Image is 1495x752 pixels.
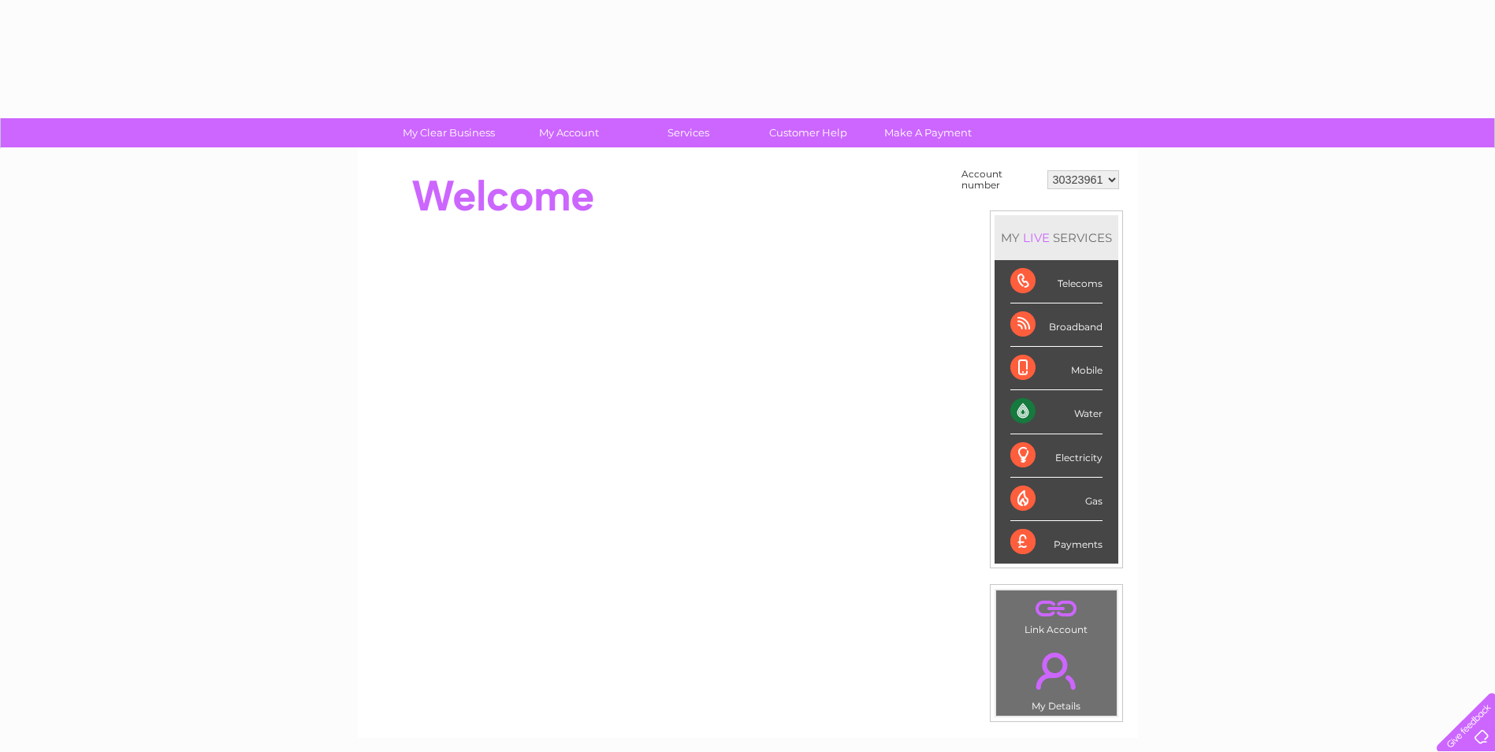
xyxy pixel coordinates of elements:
div: Broadband [1010,303,1103,347]
td: My Details [995,639,1118,717]
div: Telecoms [1010,260,1103,303]
div: Electricity [1010,434,1103,478]
a: . [1000,643,1113,698]
a: Customer Help [743,118,873,147]
a: My Account [504,118,634,147]
div: Water [1010,390,1103,434]
div: LIVE [1020,230,1053,245]
div: Payments [1010,521,1103,564]
td: Account number [958,165,1043,195]
div: Gas [1010,478,1103,521]
a: My Clear Business [384,118,514,147]
a: Services [623,118,753,147]
a: Make A Payment [863,118,993,147]
div: MY SERVICES [995,215,1118,260]
td: Link Account [995,590,1118,639]
div: Mobile [1010,347,1103,390]
a: . [1000,594,1113,622]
